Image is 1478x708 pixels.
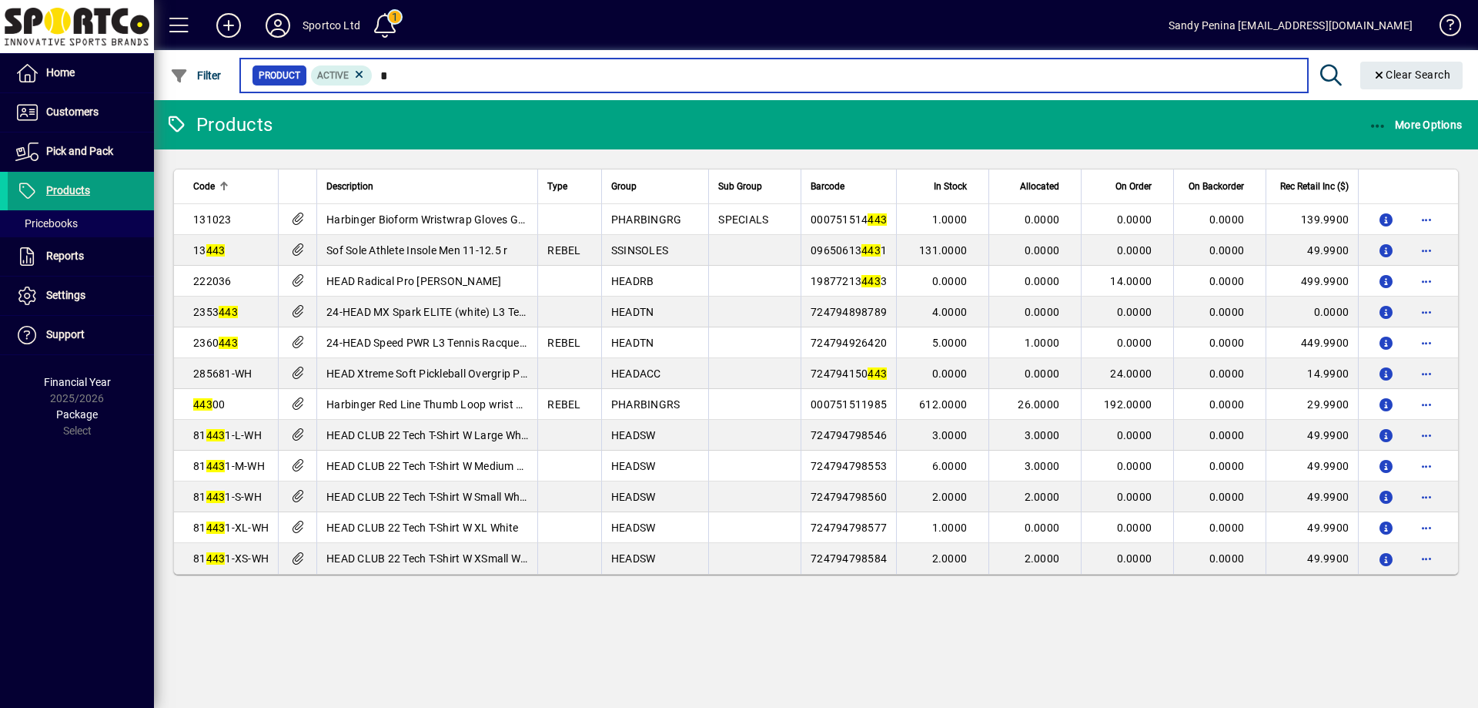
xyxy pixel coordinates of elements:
[1369,119,1463,131] span: More Options
[1373,69,1451,81] span: Clear Search
[811,491,887,503] span: 724794798560
[1025,460,1060,472] span: 3.0000
[1117,491,1152,503] span: 0.0000
[1209,244,1245,257] span: 0.0000
[193,306,238,318] span: 2353
[8,237,154,276] a: Reports
[326,460,544,472] span: HEAD CLUB 22 Tech T-Shirt W Medium White
[206,522,226,534] em: 443
[46,184,90,196] span: Products
[303,13,360,38] div: Sportco Ltd
[1266,235,1358,266] td: 49.9900
[193,398,212,411] em: 443
[1117,213,1152,226] span: 0.0000
[326,522,518,534] span: HEAD CLUB 22 Tech T-Shirt W XL White
[1020,178,1059,195] span: Allocated
[206,491,226,503] em: 443
[311,65,373,86] mat-chip: Activation Status: Active
[317,70,349,81] span: Active
[193,491,262,503] span: 81 1-S-WH
[1414,331,1439,355] button: More options
[8,54,154,92] a: Home
[1414,207,1439,232] button: More options
[166,112,273,137] div: Products
[547,244,580,257] span: REBEL
[206,460,226,472] em: 443
[1266,266,1358,297] td: 499.9900
[611,522,656,534] span: HEADSW
[170,69,222,82] span: Filter
[1414,515,1439,540] button: More options
[1117,552,1152,565] span: 0.0000
[46,328,85,341] span: Support
[193,429,262,441] span: 81 1-L-WH
[1266,204,1358,235] td: 139.9900
[193,178,269,195] div: Code
[8,316,154,354] a: Support
[193,244,225,257] span: 13
[811,522,887,534] span: 724794798577
[868,213,887,226] em: 443
[811,213,887,226] span: 000751514
[1414,454,1439,478] button: More options
[326,306,584,318] span: 24-HEAD MX Spark ELITE (white) L3 Tennis Racquet
[611,367,661,380] span: HEADACC
[1414,546,1439,571] button: More options
[1117,244,1152,257] span: 0.0000
[868,367,887,380] em: 443
[811,552,887,565] span: 724794798584
[932,552,968,565] span: 2.0000
[1266,543,1358,574] td: 49.9900
[998,178,1073,195] div: Allocated
[1117,306,1152,318] span: 0.0000
[811,429,887,441] span: 724794798546
[1025,275,1060,287] span: 0.0000
[1266,420,1358,451] td: 49.9900
[193,522,269,534] span: 81 1-XL-WH
[1414,485,1439,509] button: More options
[1414,423,1439,448] button: More options
[1025,244,1060,257] span: 0.0000
[547,178,567,195] span: Type
[1414,392,1439,417] button: More options
[1183,178,1258,195] div: On Backorder
[1169,13,1413,38] div: Sandy Penina [EMAIL_ADDRESS][DOMAIN_NAME]
[1266,327,1358,358] td: 449.9900
[611,429,656,441] span: HEADSW
[861,275,881,287] em: 443
[193,213,232,226] span: 131023
[811,460,887,472] span: 724794798553
[547,337,580,349] span: REBEL
[326,337,530,349] span: 24-HEAD Speed PWR L3 Tennis Racquet r
[611,178,637,195] span: Group
[611,178,699,195] div: Group
[611,275,654,287] span: HEADRB
[8,277,154,315] a: Settings
[193,552,269,565] span: 81 1-XS-WH
[1025,337,1060,349] span: 1.0000
[1025,429,1060,441] span: 3.0000
[611,337,654,349] span: HEADTN
[1025,306,1060,318] span: 0.0000
[611,460,656,472] span: HEADSW
[259,68,300,83] span: Product
[1115,178,1152,195] span: On Order
[56,408,98,421] span: Package
[932,275,968,287] span: 0.0000
[326,398,614,411] span: Harbinger Red Line Thumb Loop wrist Wraps Blk/Red 18" r
[219,306,238,318] em: 443
[811,178,844,195] span: Barcode
[1091,178,1165,195] div: On Order
[718,178,791,195] div: Sub Group
[219,337,238,349] em: 443
[44,376,111,388] span: Financial Year
[611,552,656,565] span: HEADSW
[811,398,887,411] span: 000751511985
[193,178,215,195] span: Code
[8,210,154,237] a: Pricebooks
[932,306,968,318] span: 4.0000
[1414,300,1439,324] button: More options
[1110,367,1152,380] span: 24.0000
[932,522,968,534] span: 1.0000
[1266,358,1358,389] td: 14.9900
